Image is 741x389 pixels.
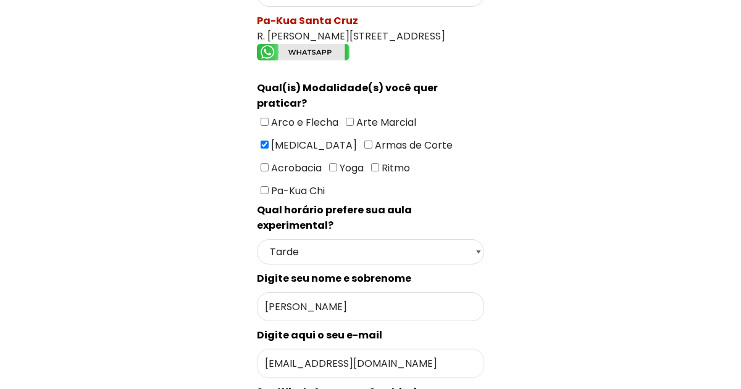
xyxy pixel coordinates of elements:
input: Arte Marcial [346,118,354,126]
span: Yoga [337,161,364,175]
spam: Qual(is) Modalidade(s) você quer praticar? [257,81,438,110]
spam: Qual horário prefere sua aula experimental? [257,203,412,232]
img: whatsapp [257,44,350,60]
input: Yoga [329,163,337,171]
span: Armas de Corte [372,138,453,152]
input: Acrobacia [261,163,269,171]
spam: Digite seu nome e sobrenome [257,271,411,285]
span: Arte Marcial [354,115,416,129]
input: Ritmo [371,163,379,171]
input: [MEDICAL_DATA] [261,141,269,149]
input: Pa-Kua Chi [261,186,269,194]
input: Armas de Corte [364,141,372,149]
span: Ritmo [379,161,410,175]
span: [MEDICAL_DATA] [269,138,357,152]
div: R. [PERSON_NAME][STREET_ADDRESS] [257,13,485,65]
input: Arco e Flecha [261,118,269,126]
spam: Pa-Kua Santa Cruz [257,14,358,28]
span: Acrobacia [269,161,322,175]
spam: Digite aqui o seu e-mail [257,328,382,342]
span: Pa-Kua Chi [269,184,325,198]
span: Arco e Flecha [269,115,338,129]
